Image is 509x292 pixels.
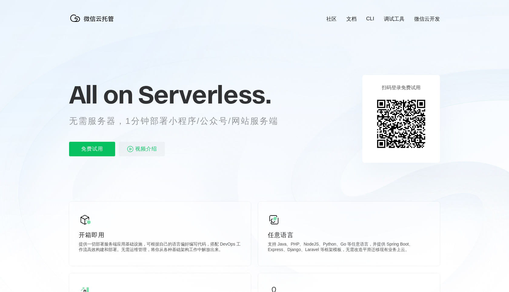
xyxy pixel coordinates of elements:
p: 任意语言 [268,231,430,239]
p: 免费试用 [69,142,115,156]
a: 微信云托管 [69,20,118,25]
span: Serverless. [138,79,271,110]
a: CLI [366,16,374,22]
p: 扫码登录免费试用 [382,85,421,91]
a: 社区 [326,15,337,22]
a: 微信云开发 [414,15,440,22]
span: All on [69,79,132,110]
p: 开箱即用 [79,231,241,239]
span: 视频介绍 [135,142,157,156]
p: 无需服务器，1分钟部署小程序/公众号/网站服务端 [69,115,290,127]
p: 提供一切部署服务端应用基础设施，可根据自己的语言偏好编写代码，搭配 DevOps 工作流高效构建和部署。无需运维管理，将你从各种基础架构工作中解放出来。 [79,242,241,254]
p: 支持 Java、PHP、NodeJS、Python、Go 等任意语言，并提供 Spring Boot、Express、Django、Laravel 等框架模板，无需改造平滑迁移现有业务上云。 [268,242,430,254]
a: 调试工具 [384,15,404,22]
img: 微信云托管 [69,12,118,24]
img: video_play.svg [127,145,134,153]
a: 文档 [346,15,357,22]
